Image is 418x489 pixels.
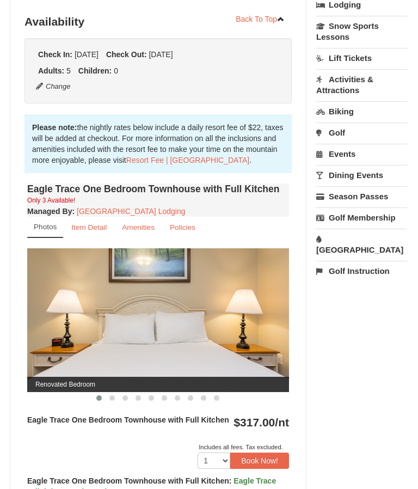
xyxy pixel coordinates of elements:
a: Lift Tickets [316,48,407,68]
a: Resort Fee | [GEOGRAPHIC_DATA] [126,156,249,164]
small: Item Detail [71,223,107,231]
img: Renovated Bedroom [27,248,289,392]
span: : [229,476,232,485]
a: Dining Events [316,165,407,185]
button: Book Now! [230,453,289,469]
strong: Adults: [38,66,64,75]
a: Golf [316,123,407,143]
div: Includes all fees. Tax excluded. [27,442,289,453]
a: Back To Top [229,11,292,27]
small: Amenities [122,223,155,231]
span: /nt [275,416,289,429]
a: Activities & Attractions [316,69,407,100]
a: Photos [27,217,63,238]
a: Item Detail [64,217,114,238]
span: [DATE] [149,50,173,59]
small: Policies [170,223,195,231]
span: 5 [66,66,71,75]
strong: Please note: [32,123,77,132]
button: Change [35,81,71,93]
a: Events [316,144,407,164]
a: Snow Sports Lessons [316,16,407,47]
strong: Children: [78,66,112,75]
span: 0 [114,66,118,75]
h4: Eagle Trace One Bedroom Townhouse with Full Kitchen [27,184,289,194]
a: Golf Instruction [316,261,407,281]
a: Policies [163,217,202,238]
a: [GEOGRAPHIC_DATA] Lodging [77,207,185,216]
span: [DATE] [75,50,99,59]
strong: Eagle Trace One Bedroom Townhouse with Full Kitchen [27,415,229,424]
a: Amenities [115,217,162,238]
span: Managed By [27,207,72,216]
small: Photos [34,223,57,231]
a: [GEOGRAPHIC_DATA] [316,229,407,260]
strong: : [27,207,75,216]
strong: $317.00 [233,416,289,429]
a: Season Passes [316,186,407,206]
h3: Availability [24,11,292,33]
span: Renovated Bedroom [27,377,289,392]
strong: Check In: [38,50,72,59]
a: Biking [316,101,407,121]
a: Golf Membership [316,207,407,228]
div: the nightly rates below include a daily resort fee of $22, taxes will be added at checkout. For m... [24,114,292,173]
small: Only 3 Available! [27,197,75,204]
strong: Check Out: [106,50,147,59]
